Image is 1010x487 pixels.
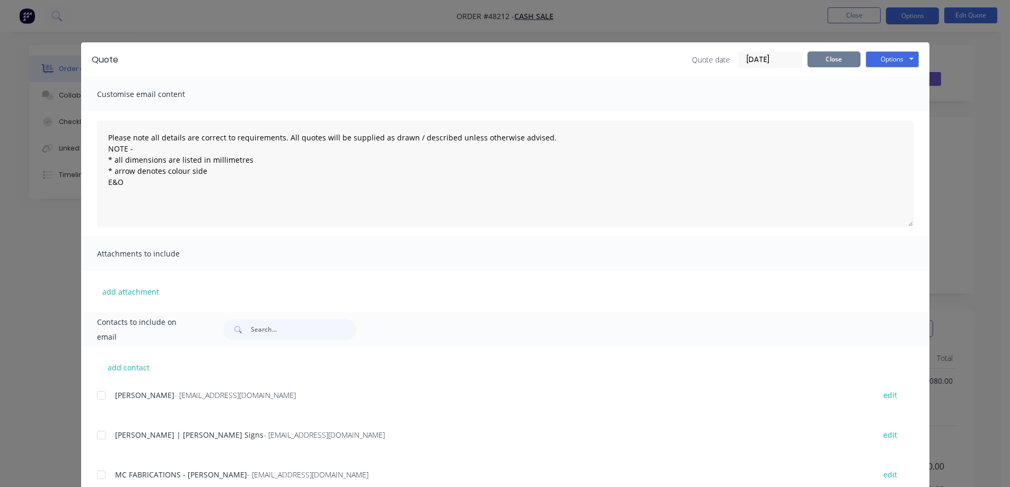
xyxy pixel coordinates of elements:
button: edit [877,388,903,402]
button: add attachment [97,284,164,299]
span: Attachments to include [97,246,214,261]
span: - [EMAIL_ADDRESS][DOMAIN_NAME] [247,470,368,480]
button: add contact [97,359,161,375]
span: Customise email content [97,87,214,102]
button: Close [807,51,860,67]
span: [PERSON_NAME] | [PERSON_NAME] Signs [115,430,264,440]
button: edit [877,467,903,482]
span: Contacts to include on email [97,315,197,344]
button: Options [866,51,919,67]
span: Quote date [692,54,730,65]
input: Search... [251,319,356,340]
button: edit [877,428,903,442]
div: Quote [92,54,118,66]
textarea: Please note all details are correct to requirements. All quotes will be supplied as drawn / descr... [97,121,914,227]
span: - [EMAIL_ADDRESS][DOMAIN_NAME] [174,390,296,400]
span: - [EMAIL_ADDRESS][DOMAIN_NAME] [264,430,385,440]
span: MC FABRICATIONS - [PERSON_NAME] [115,470,247,480]
span: [PERSON_NAME] [115,390,174,400]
